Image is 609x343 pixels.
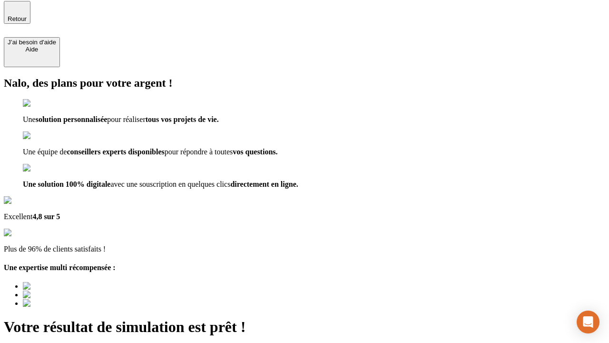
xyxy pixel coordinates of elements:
span: conseillers experts disponibles [67,148,164,156]
h1: Votre résultat de simulation est prêt ! [4,318,605,336]
span: pour répondre à toutes [165,148,233,156]
span: Une [23,115,36,123]
div: Open Intercom Messenger [577,311,599,333]
span: Une solution 100% digitale [23,180,110,188]
img: Best savings advice award [23,299,111,308]
img: Best savings advice award [23,291,111,299]
img: Google Review [4,196,59,205]
span: 4,8 sur 5 [32,212,60,221]
span: Retour [8,15,27,22]
button: Retour [4,1,30,24]
span: tous vos projets de vie. [146,115,219,123]
button: J’ai besoin d'aideAide [4,37,60,67]
span: solution personnalisée [36,115,108,123]
img: checkmark [23,131,64,140]
span: Une équipe de [23,148,67,156]
img: reviews stars [4,229,51,237]
span: vos questions. [233,148,277,156]
h4: Une expertise multi récompensée : [4,263,605,272]
img: checkmark [23,164,64,172]
img: checkmark [23,99,64,108]
span: avec une souscription en quelques clics [110,180,230,188]
div: Aide [8,46,56,53]
span: pour réaliser [107,115,145,123]
span: Excellent [4,212,32,221]
div: J’ai besoin d'aide [8,39,56,46]
img: Best savings advice award [23,282,111,291]
span: directement en ligne. [230,180,298,188]
h2: Nalo, des plans pour votre argent ! [4,77,605,90]
p: Plus de 96% de clients satisfaits ! [4,245,605,253]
